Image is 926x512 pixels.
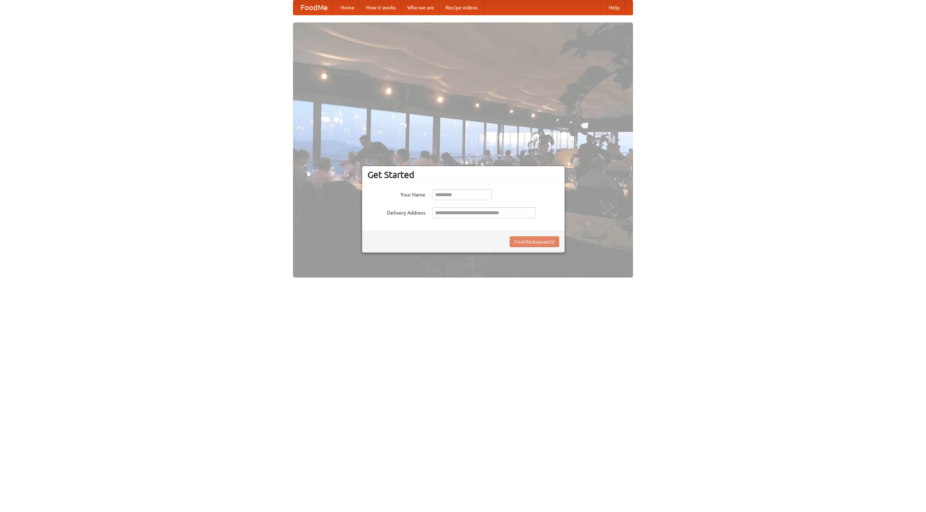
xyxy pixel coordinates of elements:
a: Home [335,0,360,15]
label: Delivery Address [368,207,425,216]
a: Help [603,0,625,15]
label: Your Name [368,189,425,198]
a: How it works [360,0,402,15]
button: Find Restaurants! [510,236,559,247]
a: Recipe videos [440,0,483,15]
h3: Get Started [368,169,559,180]
a: FoodMe [293,0,335,15]
a: Who we are [402,0,440,15]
